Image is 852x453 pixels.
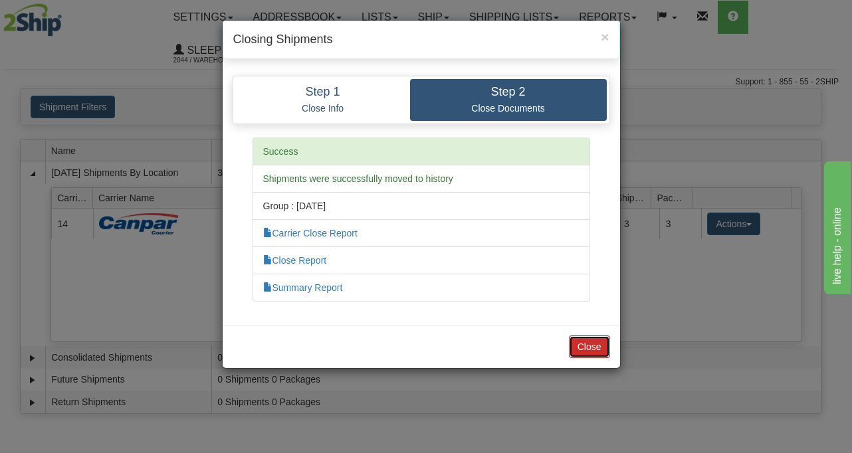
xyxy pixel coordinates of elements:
iframe: chat widget [821,159,851,294]
h4: Step 1 [246,86,400,99]
span: × [601,29,609,45]
h4: Closing Shipments [233,31,609,48]
a: Step 2 Close Documents [410,79,607,121]
li: Success [253,137,590,165]
p: Close Info [246,102,400,114]
a: Close Report [263,255,327,266]
a: Summary Report [263,282,343,293]
button: Close [601,30,609,44]
div: live help - online [10,8,123,24]
a: Carrier Close Report [263,228,358,238]
p: Close Documents [420,102,597,114]
button: Close [569,335,610,358]
li: Shipments were successfully moved to history [253,165,590,193]
li: Group : [DATE] [253,192,590,220]
h4: Step 2 [420,86,597,99]
a: Step 1 Close Info [236,79,410,121]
